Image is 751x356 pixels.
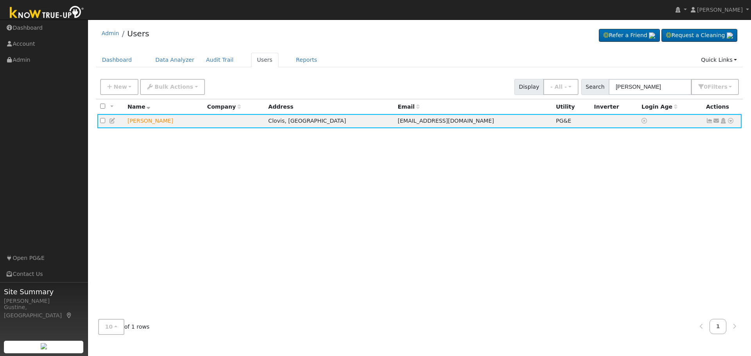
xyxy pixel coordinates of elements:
[661,29,737,42] a: Request a Cleaning
[113,84,127,90] span: New
[266,114,395,129] td: Clovis, [GEOGRAPHIC_DATA]
[724,84,727,90] span: s
[290,53,323,67] a: Reports
[706,103,739,111] div: Actions
[207,104,241,110] span: Company name
[127,29,149,38] a: Users
[105,324,113,330] span: 10
[125,114,205,129] td: Lead
[398,104,420,110] span: Email
[727,32,733,39] img: retrieve
[102,30,119,36] a: Admin
[128,104,151,110] span: Name
[720,118,727,124] a: Login As
[543,79,579,95] button: - All -
[708,84,728,90] span: Filter
[149,53,200,67] a: Data Analyzer
[556,103,588,111] div: Utility
[140,79,205,95] button: Bulk Actions
[109,118,116,124] a: Edit User
[96,53,138,67] a: Dashboard
[581,79,609,95] span: Search
[691,79,739,95] button: 0Filters
[98,319,124,335] button: 10
[4,286,84,297] span: Site Summary
[398,118,494,124] span: [EMAIL_ADDRESS][DOMAIN_NAME]
[695,53,743,67] a: Quick Links
[155,84,193,90] span: Bulk Actions
[200,53,239,67] a: Audit Trail
[609,79,692,95] input: Search
[251,53,278,67] a: Users
[649,32,655,39] img: retrieve
[4,303,84,320] div: Gustine, [GEOGRAPHIC_DATA]
[268,103,392,111] div: Address
[599,29,660,42] a: Refer a Friend
[727,117,734,125] a: Other actions
[713,117,720,125] a: gpellrph@yahoo.com
[41,343,47,349] img: retrieve
[100,79,139,95] button: New
[66,312,73,318] a: Map
[98,319,150,335] span: of 1 rows
[641,118,649,124] a: No login access
[6,4,88,22] img: Know True-Up
[706,118,713,124] a: Show Graph
[641,104,677,110] span: Days since last login
[697,7,743,13] span: [PERSON_NAME]
[556,118,571,124] span: PG&E
[4,297,84,305] div: [PERSON_NAME]
[514,79,544,95] span: Display
[594,103,636,111] div: Inverter
[710,319,727,334] a: 1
